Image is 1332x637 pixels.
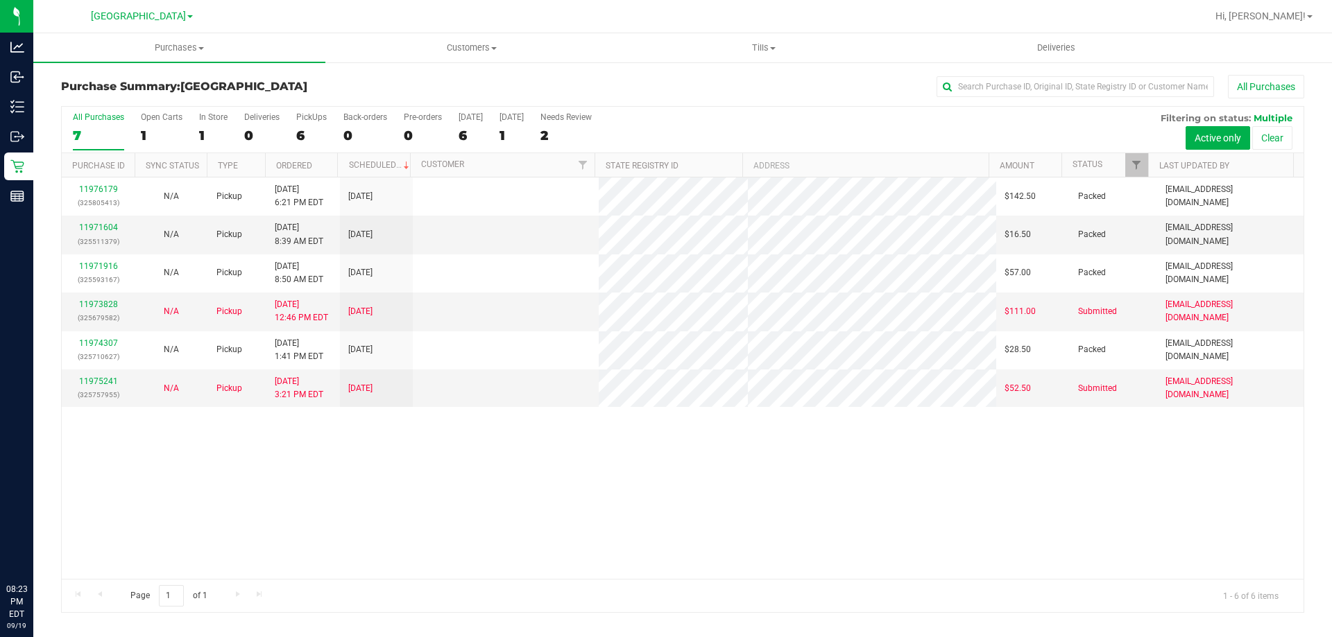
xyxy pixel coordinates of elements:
button: N/A [164,382,179,395]
th: Address [742,153,989,177]
span: Packed [1078,266,1106,279]
span: Purchases [33,42,325,54]
span: $16.50 [1005,228,1031,241]
span: [GEOGRAPHIC_DATA] [180,80,307,93]
button: N/A [164,228,179,241]
span: [DATE] 3:21 PM EDT [275,375,323,401]
span: Pickup [216,382,242,395]
div: In Store [199,112,228,122]
div: Back-orders [343,112,387,122]
span: Not Applicable [164,191,179,201]
span: 1 - 6 of 6 items [1212,585,1290,606]
a: Customer [421,159,464,169]
a: Purchase ID [72,161,125,171]
p: (325511379) [70,235,126,248]
p: (325679582) [70,311,126,324]
div: 6 [459,128,483,143]
a: State Registry ID [606,161,678,171]
a: 11975241 [79,376,118,386]
span: Deliveries [1018,42,1094,54]
p: (325593167) [70,273,126,286]
a: 11974307 [79,338,118,348]
span: [EMAIL_ADDRESS][DOMAIN_NAME] [1165,221,1295,247]
div: 0 [404,128,442,143]
a: 11973828 [79,299,118,309]
span: Page of 1 [119,585,219,607]
span: [DATE] 1:41 PM EDT [275,337,323,363]
a: Tills [617,33,910,62]
span: Not Applicable [164,344,179,354]
input: 1 [159,585,184,607]
p: 09/19 [6,620,27,631]
span: Not Applicable [164,229,179,239]
span: Submitted [1078,382,1117,395]
span: Not Applicable [164,383,179,393]
div: PickUps [296,112,327,122]
button: N/A [164,190,179,203]
button: N/A [164,266,179,279]
inline-svg: Inventory [10,100,24,114]
button: Active only [1186,126,1250,150]
inline-svg: Retail [10,159,24,173]
div: 0 [244,128,280,143]
span: Packed [1078,343,1106,356]
span: [EMAIL_ADDRESS][DOMAIN_NAME] [1165,183,1295,209]
a: Deliveries [910,33,1202,62]
inline-svg: Reports [10,189,24,203]
span: [DATE] [348,190,373,203]
span: Customers [326,42,617,54]
span: Tills [618,42,909,54]
span: [DATE] [348,228,373,241]
a: Scheduled [349,160,412,170]
div: Deliveries [244,112,280,122]
div: 6 [296,128,327,143]
a: Ordered [276,161,312,171]
a: Type [218,161,238,171]
span: $111.00 [1005,305,1036,318]
span: Not Applicable [164,306,179,316]
div: 7 [73,128,124,143]
span: [DATE] 12:46 PM EDT [275,298,328,324]
div: 1 [199,128,228,143]
span: Pickup [216,228,242,241]
div: Needs Review [540,112,592,122]
span: [EMAIL_ADDRESS][DOMAIN_NAME] [1165,260,1295,286]
span: Filtering on status: [1161,112,1251,123]
span: [DATE] [348,305,373,318]
span: [DATE] 6:21 PM EDT [275,183,323,209]
button: N/A [164,305,179,318]
div: [DATE] [499,112,524,122]
a: Customers [325,33,617,62]
span: $28.50 [1005,343,1031,356]
span: [EMAIL_ADDRESS][DOMAIN_NAME] [1165,375,1295,401]
span: [DATE] [348,266,373,279]
div: 2 [540,128,592,143]
div: Pre-orders [404,112,442,122]
a: Amount [1000,161,1034,171]
span: Pickup [216,343,242,356]
a: Filter [572,153,595,177]
p: (325805413) [70,196,126,209]
div: [DATE] [459,112,483,122]
iframe: Resource center [14,526,55,568]
span: [DATE] [348,382,373,395]
inline-svg: Analytics [10,40,24,54]
span: $57.00 [1005,266,1031,279]
span: Hi, [PERSON_NAME]! [1215,10,1306,21]
span: [DATE] 8:39 AM EDT [275,221,323,247]
span: Not Applicable [164,268,179,277]
div: All Purchases [73,112,124,122]
a: Status [1073,159,1102,169]
span: [DATE] [348,343,373,356]
a: 11971604 [79,222,118,232]
span: $52.50 [1005,382,1031,395]
span: [GEOGRAPHIC_DATA] [91,10,186,22]
a: Filter [1125,153,1148,177]
span: [DATE] 8:50 AM EDT [275,260,323,286]
div: 0 [343,128,387,143]
span: Pickup [216,305,242,318]
span: Pickup [216,266,242,279]
span: [EMAIL_ADDRESS][DOMAIN_NAME] [1165,337,1295,363]
button: Clear [1252,126,1292,150]
div: Open Carts [141,112,182,122]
